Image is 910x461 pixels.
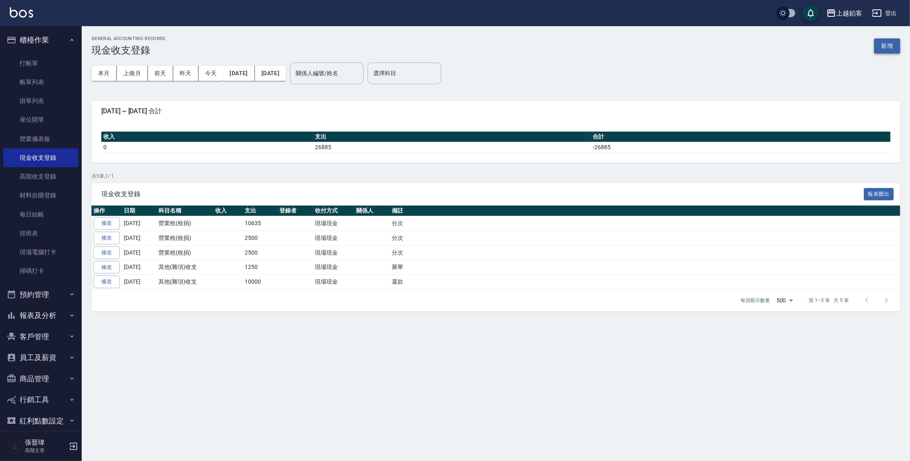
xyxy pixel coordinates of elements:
button: 前天 [148,66,173,81]
a: 材料自購登錄 [3,186,78,205]
button: 行銷工具 [3,389,78,410]
td: 26885 [313,142,591,152]
th: 收入 [101,132,313,142]
td: 營業稅(稅捐) [156,216,213,231]
h2: GENERAL ACCOUNTING RECORDS [91,36,166,41]
td: [DATE] [122,260,156,275]
td: 其他(雜項)收支 [156,260,213,275]
a: 修改 [94,246,120,259]
a: 排班表 [3,224,78,243]
button: 上個月 [117,66,148,81]
th: 日期 [122,206,156,216]
img: Logo [10,7,33,18]
td: 展華 [390,260,900,275]
div: 500 [773,289,796,311]
a: 打帳單 [3,54,78,73]
a: 掛單列表 [3,92,78,110]
a: 帳單列表 [3,73,78,92]
p: 高階主管 [25,447,67,454]
th: 登錄者 [277,206,313,216]
a: 修改 [94,261,120,274]
td: 分次 [390,231,900,246]
td: 現場現金 [313,216,354,231]
button: 客戶管理 [3,326,78,347]
a: 營業儀表板 [3,130,78,148]
button: 今天 [199,66,223,81]
td: 現場現金 [313,260,354,275]
td: 2500 [243,245,278,260]
td: 分次 [390,216,900,231]
button: 預約管理 [3,284,78,305]
th: 合計 [591,132,890,142]
td: 1250 [243,260,278,275]
td: 2500 [243,231,278,246]
button: [DATE] [223,66,254,81]
button: 報表及分析 [3,305,78,326]
td: [DATE] [122,231,156,246]
button: 商品管理 [3,368,78,389]
img: Person [7,438,23,454]
h5: 張晉瑋 [25,439,67,447]
button: save [803,5,819,21]
td: 10000 [243,275,278,289]
td: 現場現金 [313,275,354,289]
td: 0 [101,142,313,152]
td: 其他(雜項)收支 [156,275,213,289]
th: 支出 [243,206,278,216]
td: 營業稅(稅捐) [156,231,213,246]
span: 現金收支登錄 [101,190,864,198]
a: 報表匯出 [864,190,894,197]
td: [DATE] [122,216,156,231]
h3: 現金收支登錄 [91,45,166,56]
td: 現場現金 [313,231,354,246]
a: 座位開單 [3,110,78,129]
td: [DATE] [122,245,156,260]
button: 昨天 [173,66,199,81]
th: 支出 [313,132,591,142]
th: 收付方式 [313,206,354,216]
p: 每頁顯示數量 [740,297,770,304]
td: 營業稅(稅捐) [156,245,213,260]
a: 現場電腦打卡 [3,243,78,262]
a: 修改 [94,232,120,244]
button: 本月 [91,66,117,81]
th: 科目名稱 [156,206,213,216]
button: 新增 [874,38,900,54]
th: 備註 [390,206,900,216]
a: 現金收支登錄 [3,148,78,167]
td: 還款 [390,275,900,289]
button: 登出 [869,6,900,21]
a: 掃碼打卡 [3,262,78,280]
th: 收入 [213,206,243,216]
button: 上越鉑客 [823,5,865,22]
div: 上越鉑客 [836,8,862,18]
button: 紅利點數設定 [3,410,78,432]
td: [DATE] [122,275,156,289]
td: 現場現金 [313,245,354,260]
p: 第 1–5 筆 共 5 筆 [809,297,849,304]
th: 操作 [91,206,122,216]
a: 每日結帳 [3,205,78,224]
td: 10635 [243,216,278,231]
td: 分次 [390,245,900,260]
a: 修改 [94,217,120,230]
button: 櫃檯作業 [3,29,78,51]
td: -26885 [591,142,890,152]
a: 修改 [94,275,120,288]
p: 共 5 筆, 1 / 1 [91,172,900,180]
button: [DATE] [255,66,286,81]
span: [DATE] ~ [DATE] 合計 [101,107,890,115]
button: 員工及薪資 [3,347,78,368]
button: 報表匯出 [864,188,894,201]
th: 關係人 [354,206,390,216]
a: 新增 [874,42,900,49]
a: 高階收支登錄 [3,167,78,186]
